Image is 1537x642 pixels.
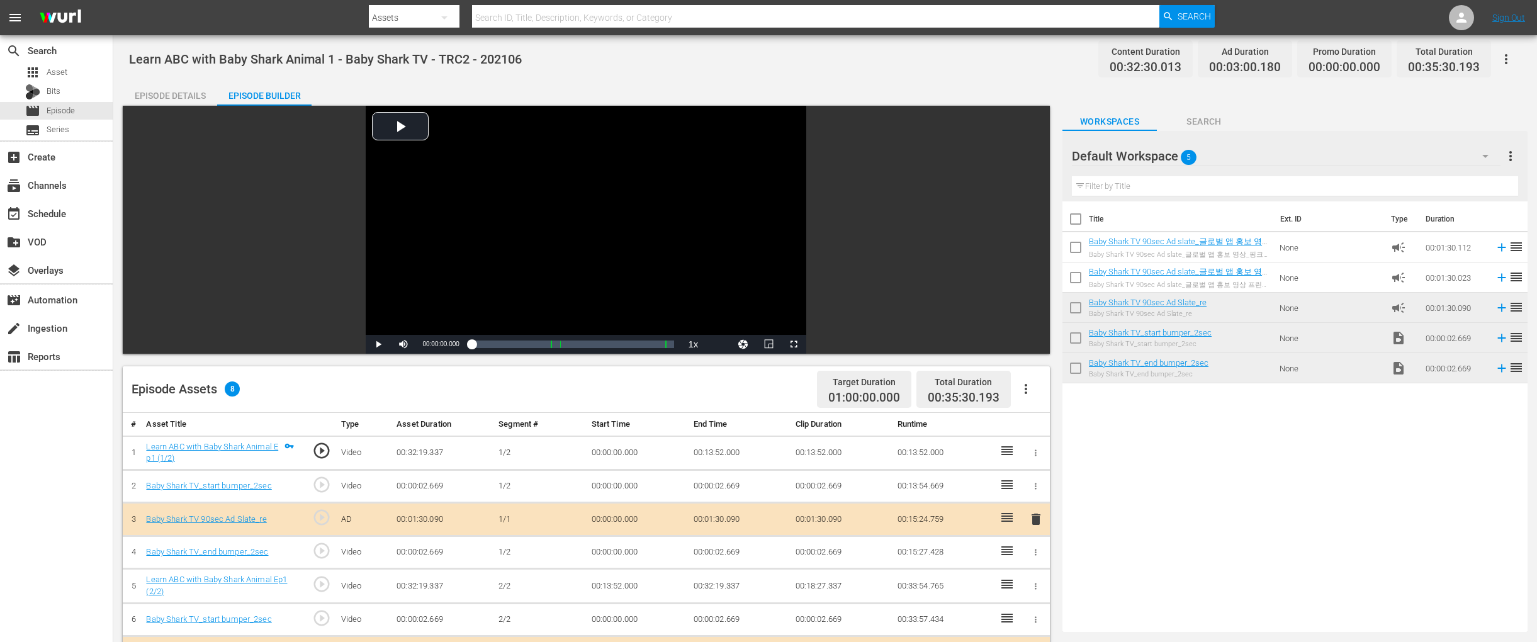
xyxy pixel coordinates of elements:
[123,436,141,470] td: 1
[1495,240,1509,254] svg: Add to Episode
[336,436,391,470] td: Video
[336,603,391,636] td: Video
[1110,60,1181,75] span: 00:32:30.013
[391,335,416,354] button: Mute
[587,413,689,436] th: Start Time
[791,603,892,636] td: 00:00:02.669
[689,536,791,569] td: 00:00:02.669
[1062,114,1157,130] span: Workspaces
[123,81,217,111] div: Episode Details
[493,536,586,569] td: 1/2
[1273,201,1383,237] th: Ext. ID
[587,603,689,636] td: 00:00:00.000
[25,84,40,99] div: Bits
[1509,300,1524,315] span: reorder
[146,614,271,624] a: Baby Shark TV_start bumper_2sec
[1275,232,1386,262] td: None
[1157,114,1251,130] span: Search
[928,390,999,405] span: 00:35:30.193
[312,541,331,560] span: play_circle_outline
[1408,60,1480,75] span: 00:35:30.193
[391,470,493,503] td: 00:00:02.669
[217,81,312,106] button: Episode Builder
[1089,280,1270,290] div: Baby Shark TV 90sec Ad slate_글로벌 앱 홍보 영상 프린세스 앱 ([DATE]~[DATE])
[472,341,675,348] div: Progress Bar
[781,335,806,354] button: Fullscreen
[1159,5,1215,28] button: Search
[1309,60,1380,75] span: 00:00:00.000
[587,536,689,569] td: 00:00:00.000
[1089,298,1207,307] a: Baby Shark TV 90sec Ad Slate_re
[1509,269,1524,284] span: reorder
[689,413,791,436] th: End Time
[1209,60,1281,75] span: 00:03:00.180
[6,349,21,364] span: Reports
[146,547,268,556] a: Baby Shark TV_end bumper_2sec
[1421,232,1490,262] td: 00:01:30.112
[1110,43,1181,60] div: Content Duration
[1275,293,1386,323] td: None
[1383,201,1418,237] th: Type
[366,106,806,354] div: Video Player
[6,206,21,222] span: Schedule
[1072,138,1500,174] div: Default Workspace
[1089,201,1273,237] th: Title
[225,381,240,397] span: 8
[25,123,40,138] span: Series
[1408,43,1480,60] div: Total Duration
[312,508,331,527] span: play_circle_outline
[493,503,586,536] td: 1/1
[689,470,791,503] td: 00:00:02.669
[391,436,493,470] td: 00:32:19.337
[791,569,892,603] td: 00:18:27.337
[892,536,994,569] td: 00:15:27.428
[123,81,217,106] button: Episode Details
[312,575,331,594] span: play_circle_outline
[47,104,75,117] span: Episode
[791,536,892,569] td: 00:00:02.669
[1509,330,1524,345] span: reorder
[1421,262,1490,293] td: 00:01:30.023
[892,503,994,536] td: 00:15:24.759
[6,150,21,165] span: Create
[123,536,141,569] td: 4
[828,373,900,391] div: Target Duration
[391,413,493,436] th: Asset Duration
[123,503,141,536] td: 3
[1391,270,1406,285] span: Ad
[493,413,586,436] th: Segment #
[1275,262,1386,293] td: None
[1503,149,1518,164] span: more_vert
[217,81,312,111] div: Episode Builder
[336,470,391,503] td: Video
[132,381,240,397] div: Episode Assets
[146,442,278,463] a: Learn ABC with Baby Shark Animal Ep1 (1/2)
[1178,5,1211,28] span: Search
[123,569,141,603] td: 5
[892,413,994,436] th: Runtime
[47,85,60,98] span: Bits
[1089,310,1207,318] div: Baby Shark TV 90sec Ad Slate_re
[25,65,40,80] span: Asset
[47,66,67,79] span: Asset
[689,569,791,603] td: 00:32:19.337
[146,514,266,524] a: Baby Shark TV 90sec Ad Slate_re
[1275,353,1386,383] td: None
[1089,328,1212,337] a: Baby Shark TV_start bumper_2sec
[6,235,21,250] span: VOD
[493,470,586,503] td: 1/2
[1089,237,1267,257] a: Baby Shark TV 90sec Ad slate_글로벌 앱 홍보 영상_핑크퐁 플러스 ([DATE]~[DATE])
[587,470,689,503] td: 00:00:00.000
[689,436,791,470] td: 00:13:52.000
[493,603,586,636] td: 2/2
[8,10,23,25] span: menu
[391,603,493,636] td: 00:00:02.669
[1509,239,1524,254] span: reorder
[123,470,141,503] td: 2
[493,569,586,603] td: 2/2
[1391,361,1406,376] span: Video
[587,503,689,536] td: 00:00:00.000
[689,603,791,636] td: 00:00:02.669
[1209,43,1281,60] div: Ad Duration
[1089,267,1267,288] a: Baby Shark TV 90sec Ad slate_글로벌 앱 홍보 영상 프린세스 앱 ([DATE]~[DATE])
